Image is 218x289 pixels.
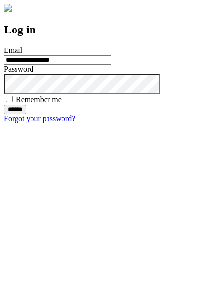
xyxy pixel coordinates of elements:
label: Remember me [16,96,62,104]
label: Password [4,65,33,73]
a: Forgot your password? [4,114,75,123]
h2: Log in [4,23,214,36]
img: logo-4e3dc11c47720685a147b03b5a06dd966a58ff35d612b21f08c02c0306f2b779.png [4,4,12,12]
label: Email [4,46,22,54]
